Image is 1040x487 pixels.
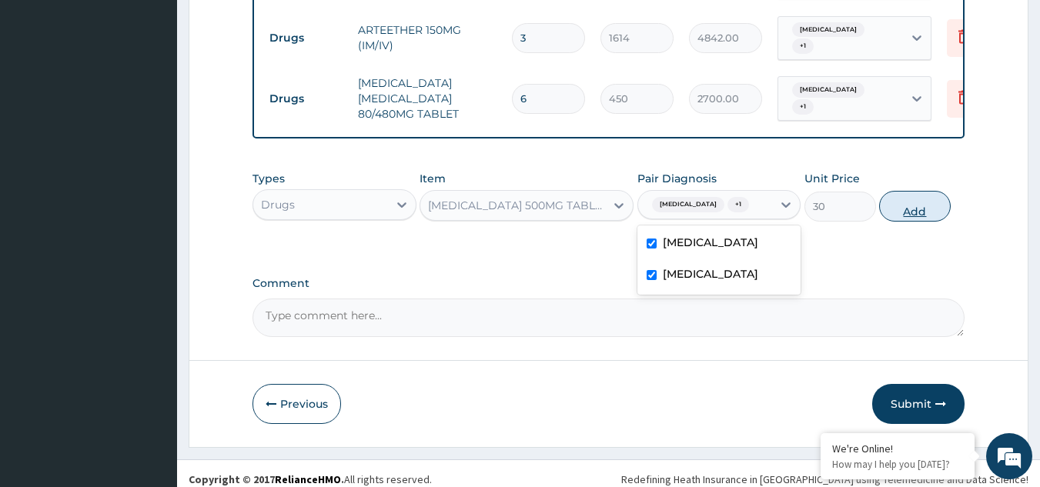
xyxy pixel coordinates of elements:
[621,472,1028,487] div: Redefining Heath Insurance in [GEOGRAPHIC_DATA] using Telemedicine and Data Science!
[792,22,864,38] span: [MEDICAL_DATA]
[261,197,295,212] div: Drugs
[792,82,864,98] span: [MEDICAL_DATA]
[832,442,963,455] div: We're Online!
[804,171,860,186] label: Unit Price
[727,197,749,212] span: + 1
[252,384,341,424] button: Previous
[350,15,504,61] td: ARTEETHER 150MG (IM/IV)
[792,99,814,115] span: + 1
[252,172,285,185] label: Types
[652,197,724,212] span: [MEDICAL_DATA]
[28,77,62,115] img: d_794563401_company_1708531726252_794563401
[637,171,717,186] label: Pair Diagnosis
[832,458,963,471] p: How may I help you today?
[80,86,259,106] div: Chat with us now
[252,277,965,290] label: Comment
[262,24,350,52] td: Drugs
[663,266,758,282] label: [MEDICAL_DATA]
[792,38,814,54] span: + 1
[8,324,293,378] textarea: Type your message and hit 'Enter'
[275,472,341,486] a: RelianceHMO
[879,191,951,222] button: Add
[89,145,212,301] span: We're online!
[872,384,965,424] button: Submit
[350,68,504,129] td: [MEDICAL_DATA] [MEDICAL_DATA] 80/480MG TABLET
[420,171,446,186] label: Item
[252,8,289,45] div: Minimize live chat window
[189,472,344,486] strong: Copyright © 2017 .
[262,85,350,113] td: Drugs
[663,235,758,250] label: [MEDICAL_DATA]
[428,198,607,213] div: [MEDICAL_DATA] 500MG TABLET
